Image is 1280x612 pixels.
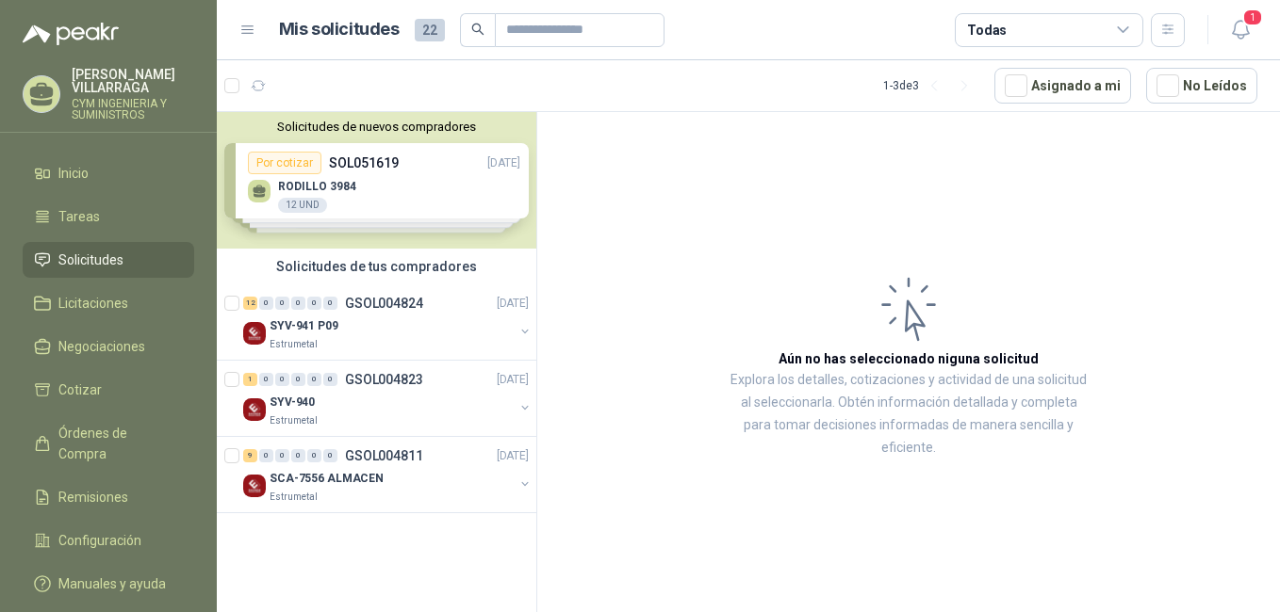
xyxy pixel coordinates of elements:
[275,449,289,462] div: 0
[1242,8,1263,26] span: 1
[323,449,337,462] div: 0
[471,23,484,36] span: search
[883,71,979,101] div: 1 - 3 de 3
[270,394,315,411] p: SYV-940
[307,373,321,386] div: 0
[291,373,305,386] div: 0
[415,19,445,41] span: 22
[726,369,1091,459] p: Explora los detalles, cotizaciones y actividad de una solicitud al seleccionarla. Obtén informaci...
[275,297,289,310] div: 0
[58,250,123,270] span: Solicitudes
[58,379,102,400] span: Cotizar
[58,336,145,357] span: Negociaciones
[497,447,529,465] p: [DATE]
[23,199,194,234] a: Tareas
[279,16,400,43] h1: Mis solicitudes
[23,285,194,321] a: Licitaciones
[307,449,321,462] div: 0
[259,373,273,386] div: 0
[243,449,257,462] div: 9
[72,98,194,121] p: CYM INGENIERIA Y SUMINISTROS
[1223,13,1257,47] button: 1
[23,23,119,45] img: Logo peakr
[259,297,273,310] div: 0
[23,415,194,472] a: Órdenes de Compra
[58,293,128,314] span: Licitaciones
[270,470,384,488] p: SCA-7556 ALMACEN
[58,530,141,551] span: Configuración
[58,573,166,594] span: Manuales y ayuda
[243,368,533,428] a: 1 0 0 0 0 0 GSOL004823[DATE] Company LogoSYV-940Estrumetal
[243,398,266,421] img: Company Logo
[323,373,337,386] div: 0
[23,566,194,602] a: Manuales y ayuda
[270,490,318,505] p: Estrumetal
[243,322,266,345] img: Company Logo
[217,112,536,249] div: Solicitudes de nuevos compradoresPor cotizarSOL051619[DATE] RODILLO 398412 UNDPor cotizarSOL05163...
[72,68,194,94] p: [PERSON_NAME] VILLARRAGA
[270,413,318,428] p: Estrumetal
[243,475,266,497] img: Company Logo
[497,371,529,389] p: [DATE]
[779,348,1039,369] h3: Aún no has seleccionado niguna solicitud
[243,292,533,352] a: 12 0 0 0 0 0 GSOL004824[DATE] Company LogoSYV-941 P09Estrumetal
[243,373,257,386] div: 1
[497,295,529,313] p: [DATE]
[291,449,305,462] div: 0
[270,317,338,335] p: SYV-941 P09
[23,242,194,278] a: Solicitudes
[275,373,289,386] div: 0
[345,449,423,462] p: GSOL004811
[23,329,194,364] a: Negociaciones
[307,297,321,310] div: 0
[323,297,337,310] div: 0
[23,479,194,515] a: Remisiones
[23,372,194,408] a: Cotizar
[58,163,89,184] span: Inicio
[23,523,194,558] a: Configuración
[23,155,194,191] a: Inicio
[243,444,533,505] a: 9 0 0 0 0 0 GSOL004811[DATE] Company LogoSCA-7556 ALMACENEstrumetal
[345,297,423,310] p: GSOL004824
[58,206,100,227] span: Tareas
[58,423,176,464] span: Órdenes de Compra
[291,297,305,310] div: 0
[967,20,1007,40] div: Todas
[345,373,423,386] p: GSOL004823
[224,120,529,134] button: Solicitudes de nuevos compradores
[994,68,1131,104] button: Asignado a mi
[259,449,273,462] div: 0
[270,337,318,352] p: Estrumetal
[58,487,128,507] span: Remisiones
[217,249,536,284] div: Solicitudes de tus compradores
[243,297,257,310] div: 12
[1146,68,1257,104] button: No Leídos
